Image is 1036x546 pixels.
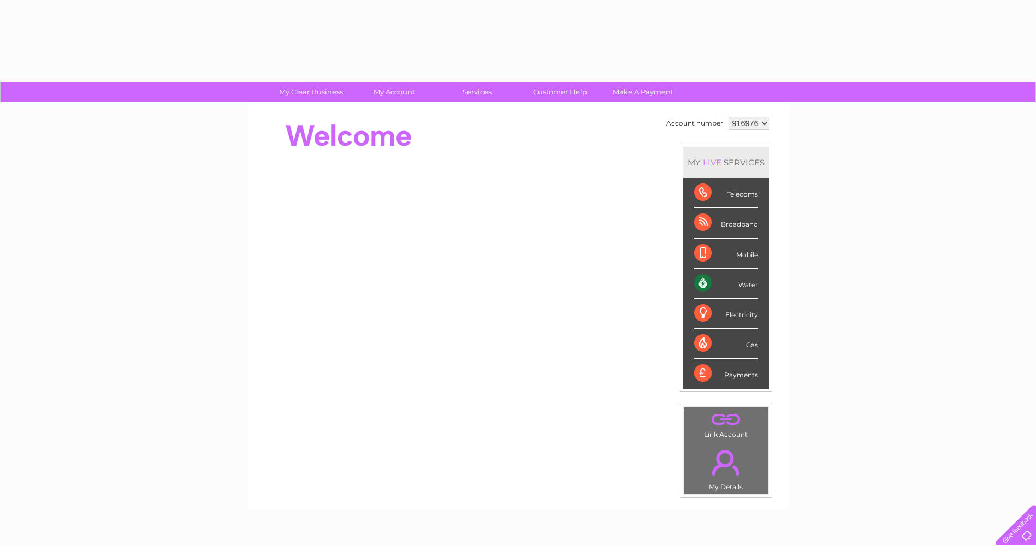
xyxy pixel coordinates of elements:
div: Payments [694,359,758,388]
a: My Clear Business [266,82,356,102]
a: My Account [349,82,439,102]
div: Water [694,269,758,299]
td: Link Account [684,407,768,441]
a: . [687,443,765,482]
td: My Details [684,441,768,494]
a: Make A Payment [598,82,688,102]
div: Gas [694,329,758,359]
div: LIVE [701,157,724,168]
div: Broadband [694,208,758,238]
a: Services [432,82,522,102]
div: Telecoms [694,178,758,208]
div: Electricity [694,299,758,329]
a: . [687,410,765,429]
div: MY SERVICES [683,147,769,178]
div: Mobile [694,239,758,269]
td: Account number [664,114,726,133]
a: Customer Help [515,82,605,102]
